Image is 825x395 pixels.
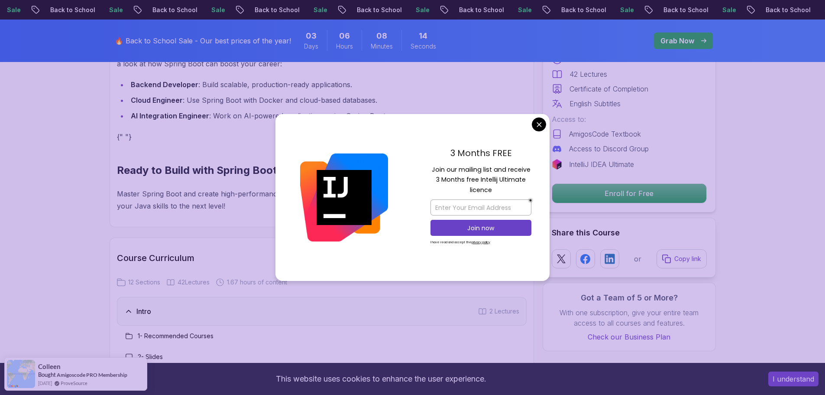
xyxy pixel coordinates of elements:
[603,6,631,14] p: Sale
[117,297,527,326] button: Intro2 Lectures
[552,184,706,203] p: Enroll for Free
[411,42,436,51] span: Seconds
[646,6,705,14] p: Back to School
[705,6,733,14] p: Sale
[569,98,621,109] p: English Subtitles
[128,94,485,106] li: : Use Spring Boot with Docker and cloud-based databases.
[7,360,35,388] img: provesource social proof notification image
[552,307,707,328] p: With one subscription, give your entire team access to all courses and features.
[6,369,755,388] div: This website uses cookies to enhance the user experience.
[419,30,427,42] span: 14 Seconds
[38,371,56,378] span: Bought
[227,278,287,287] span: 1.67 hours of content
[552,292,707,304] h3: Got a Team of 5 or More?
[117,188,485,212] p: Master Spring Boot and create high-performance applications with confidence. Get started [DATE] a...
[552,227,707,239] h2: Share this Course
[768,372,819,386] button: Accept cookies
[489,307,519,316] span: 2 Lectures
[131,96,183,104] strong: Cloud Engineer
[138,353,163,361] h3: 2 - Slides
[38,363,61,370] span: Colleen
[128,278,160,287] span: 12 Sections
[136,306,151,317] h3: Intro
[306,30,317,42] span: 3 Days
[442,6,501,14] p: Back to School
[117,252,527,264] h2: Course Curriculum
[569,129,641,139] p: AmigosCode Textbook
[552,159,562,170] img: jetbrains logo
[660,36,694,46] p: Grab Now
[117,163,485,177] h2: Ready to Build with Spring Boot?
[552,183,707,203] button: Enroll for Free
[61,379,87,387] a: ProveSource
[376,30,387,42] span: 8 Minutes
[38,379,52,387] span: [DATE]
[569,69,607,79] p: 42 Lectures
[569,144,649,154] p: Access to Discord Group
[634,254,641,264] p: or
[552,332,707,342] a: Check our Business Plan
[138,332,214,340] h3: 1 - Recommended Courses
[115,36,291,46] p: 🔥 Back to School Sale - Our best prices of the year!
[544,6,603,14] p: Back to School
[237,6,296,14] p: Back to School
[57,372,127,378] a: Amigoscode PRO Membership
[336,42,353,51] span: Hours
[674,255,701,263] p: Copy link
[398,6,426,14] p: Sale
[128,78,485,91] li: : Build scalable, production-ready applications.
[128,110,485,122] li: : Work on AI-powered applications using Spring Boot.
[339,30,350,42] span: 6 Hours
[135,6,194,14] p: Back to School
[117,131,485,143] p: {" "}
[131,111,209,120] strong: AI Integration Engineer
[657,249,707,268] button: Copy link
[304,42,318,51] span: Days
[178,278,210,287] span: 42 Lectures
[748,6,807,14] p: Back to School
[194,6,222,14] p: Sale
[569,84,648,94] p: Certificate of Completion
[340,6,398,14] p: Back to School
[92,6,120,14] p: Sale
[371,42,393,51] span: Minutes
[569,159,634,170] p: IntelliJ IDEA Ultimate
[296,6,324,14] p: Sale
[33,6,92,14] p: Back to School
[131,80,198,89] strong: Backend Developer
[552,114,707,124] p: Access to:
[501,6,528,14] p: Sale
